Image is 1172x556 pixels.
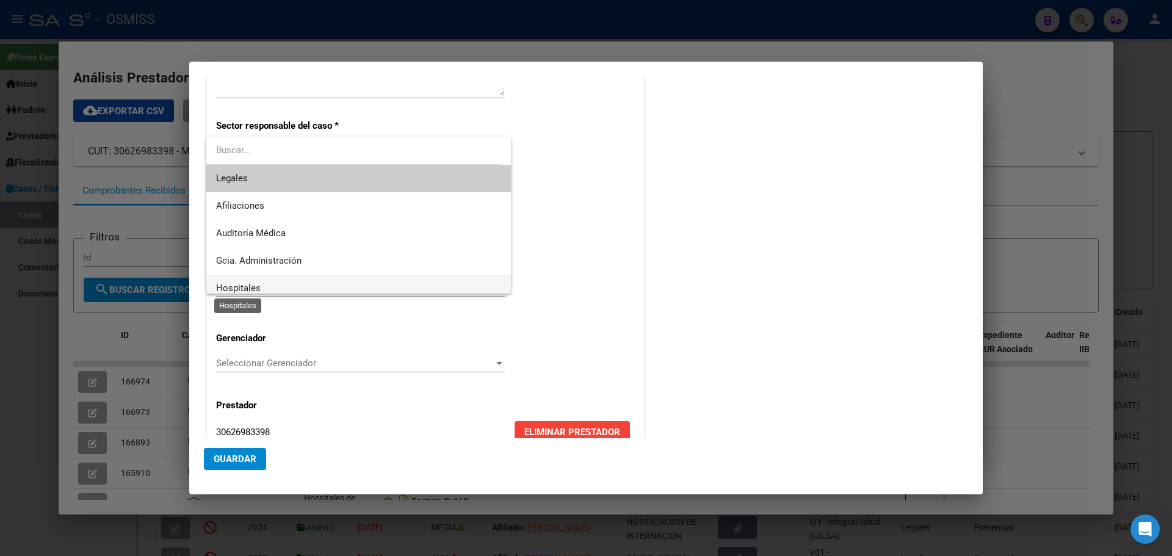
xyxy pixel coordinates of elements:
div: Open Intercom Messenger [1130,514,1160,544]
input: dropdown search [206,137,502,164]
span: Gcia. Administración [216,255,302,266]
span: Hospitales [216,283,261,294]
span: Afiliaciones [216,200,264,211]
span: Auditoría Médica [216,228,286,239]
span: Legales [216,173,248,184]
